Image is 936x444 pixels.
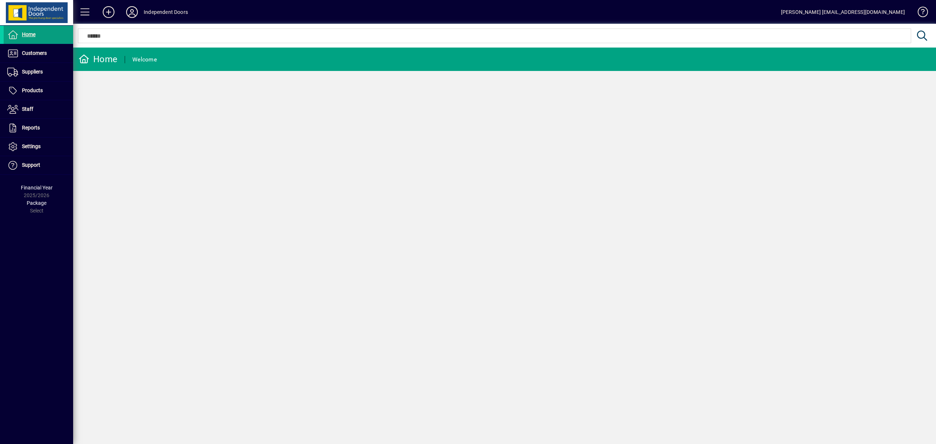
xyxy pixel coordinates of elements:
[144,6,188,18] div: Independent Doors
[21,185,53,191] span: Financial Year
[4,44,73,63] a: Customers
[4,138,73,156] a: Settings
[4,100,73,118] a: Staff
[912,1,927,25] a: Knowledge Base
[4,82,73,100] a: Products
[132,54,157,65] div: Welcome
[22,106,33,112] span: Staff
[4,63,73,81] a: Suppliers
[4,156,73,174] a: Support
[22,31,35,37] span: Home
[97,5,120,19] button: Add
[22,50,47,56] span: Customers
[79,53,117,65] div: Home
[120,5,144,19] button: Profile
[22,162,40,168] span: Support
[22,125,40,131] span: Reports
[27,200,46,206] span: Package
[781,6,905,18] div: [PERSON_NAME] [EMAIL_ADDRESS][DOMAIN_NAME]
[4,119,73,137] a: Reports
[22,87,43,93] span: Products
[22,69,43,75] span: Suppliers
[22,143,41,149] span: Settings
